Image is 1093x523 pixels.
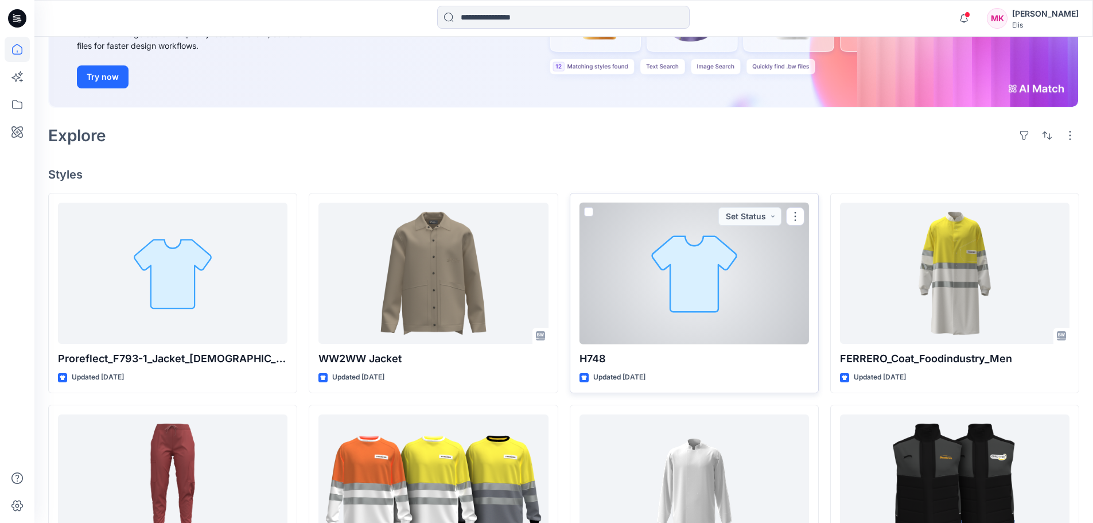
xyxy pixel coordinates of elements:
[77,65,129,88] button: Try now
[48,126,106,145] h2: Explore
[332,371,384,383] p: Updated [DATE]
[318,351,548,367] p: WW2WW Jacket
[1012,21,1079,29] div: Elis
[840,351,1069,367] p: FERRERO_Coat_Foodindustry_Men
[579,351,809,367] p: H748
[58,203,287,344] a: Proreflect_F793-1_Jacket_Ladies
[987,8,1008,29] div: MK
[593,371,645,383] p: Updated [DATE]
[840,203,1069,344] a: FERRERO_Coat_Foodindustry_Men
[579,203,809,344] a: H748
[48,168,1079,181] h4: Styles
[58,351,287,367] p: Proreflect_F793-1_Jacket_[DEMOGRAPHIC_DATA]
[1012,7,1079,21] div: [PERSON_NAME]
[854,371,906,383] p: Updated [DATE]
[318,203,548,344] a: WW2WW Jacket
[72,371,124,383] p: Updated [DATE]
[77,28,335,52] div: Use text or image search to quickly locate relevant, editable .bw files for faster design workflows.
